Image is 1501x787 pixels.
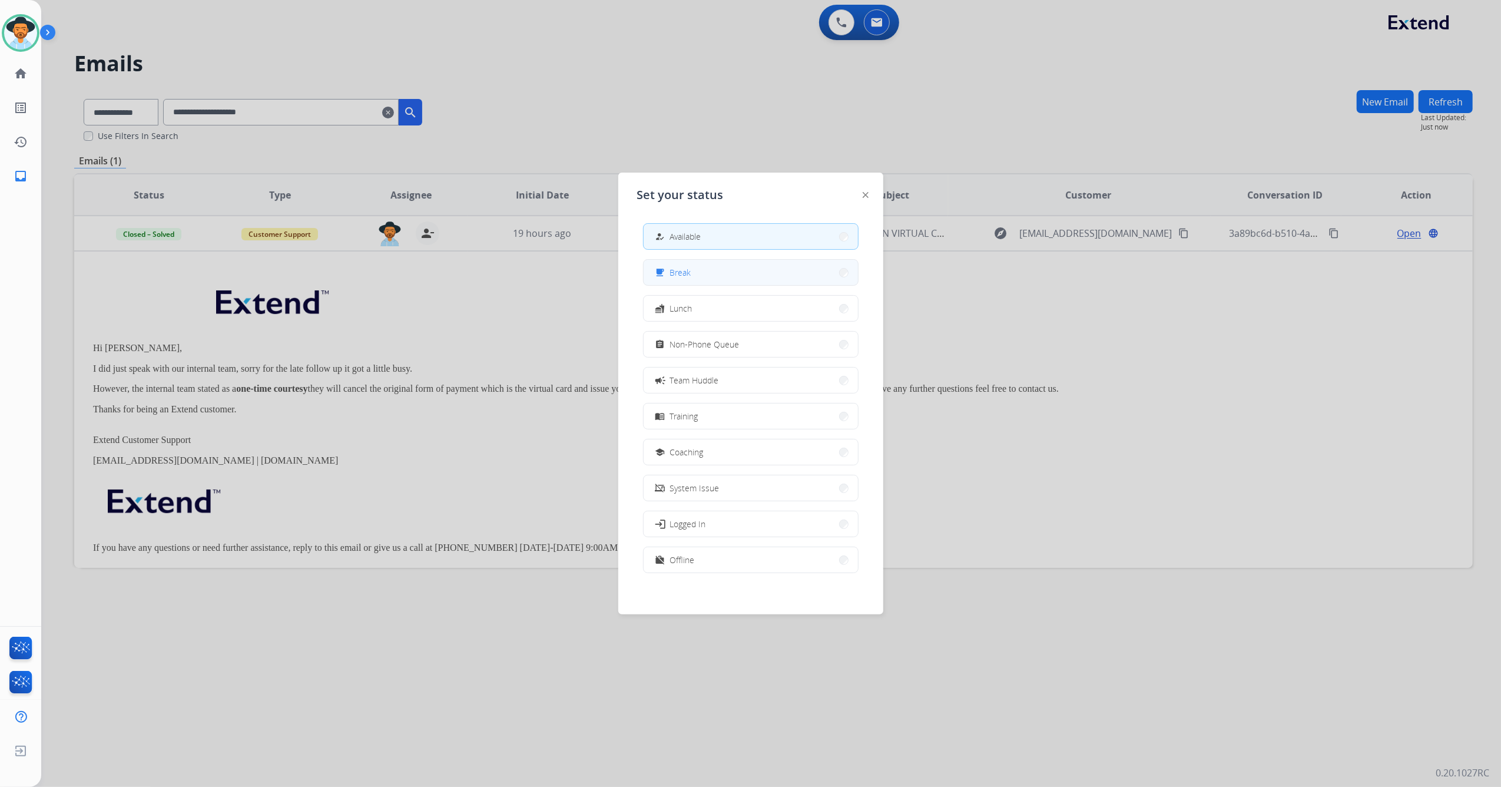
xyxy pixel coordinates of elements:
mat-icon: inbox [14,169,28,183]
span: Break [670,266,691,279]
button: Training [644,404,858,429]
mat-icon: free_breakfast [655,267,665,277]
mat-icon: fastfood [655,303,665,313]
mat-icon: menu_book [655,411,665,421]
mat-icon: school [655,447,665,457]
span: Lunch [670,302,692,315]
mat-icon: phonelink_off [655,483,665,493]
mat-icon: home [14,67,28,81]
button: Coaching [644,439,858,465]
button: Non-Phone Queue [644,332,858,357]
mat-icon: list_alt [14,101,28,115]
span: Team Huddle [670,374,719,386]
p: 0.20.1027RC [1436,766,1489,780]
button: Available [644,224,858,249]
button: Lunch [644,296,858,321]
mat-icon: history [14,135,28,149]
button: Team Huddle [644,368,858,393]
span: Logged In [670,518,706,530]
span: Non-Phone Queue [670,338,740,350]
img: close-button [863,192,869,198]
button: Offline [644,547,858,573]
img: avatar [4,16,37,49]
mat-icon: work_off [655,555,665,565]
button: Break [644,260,858,285]
span: Available [670,230,701,243]
button: System Issue [644,475,858,501]
span: Coaching [670,446,704,458]
span: Offline [670,554,695,566]
span: Training [670,410,698,422]
span: System Issue [670,482,720,494]
button: Logged In [644,511,858,537]
mat-icon: how_to_reg [655,232,665,242]
span: Set your status [637,187,724,203]
mat-icon: campaign [654,374,665,386]
mat-icon: assignment [655,339,665,349]
mat-icon: login [654,518,665,530]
